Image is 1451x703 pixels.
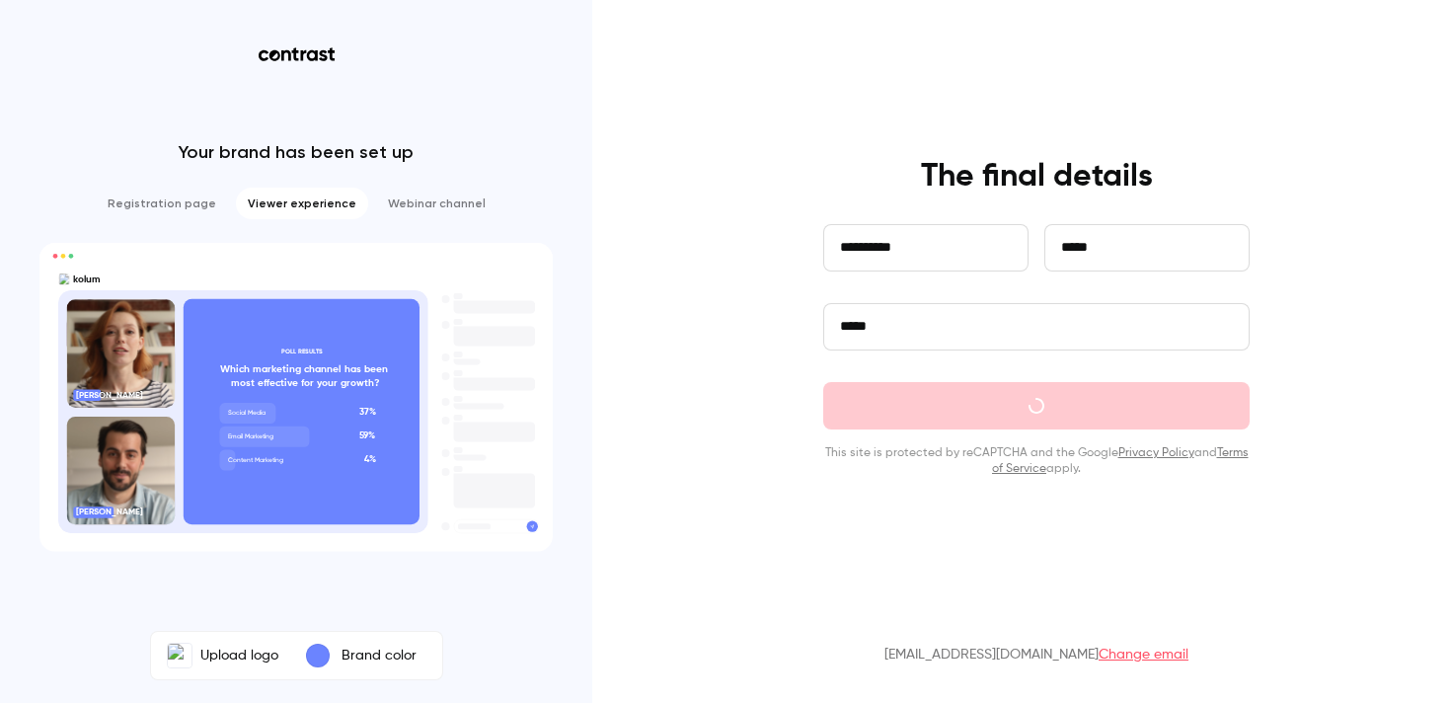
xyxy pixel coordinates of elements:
[73,274,101,284] text: kolum
[168,644,191,667] img: kolum
[342,646,417,665] p: Brand color
[1118,447,1194,459] a: Privacy Policy
[179,140,414,164] p: Your brand has been set up
[155,636,290,675] label: kolumUpload logo
[921,157,1153,196] h4: The final details
[376,188,497,219] li: Webinar channel
[290,636,438,675] button: Brand color
[96,188,228,219] li: Registration page
[992,447,1249,475] a: Terms of Service
[1099,648,1188,662] a: Change email
[236,188,368,219] li: Viewer experience
[138,322,157,328] text: kolum
[823,445,1250,477] p: This site is protected by reCAPTCHA and the Google and apply.
[884,645,1188,664] p: [EMAIL_ADDRESS][DOMAIN_NAME]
